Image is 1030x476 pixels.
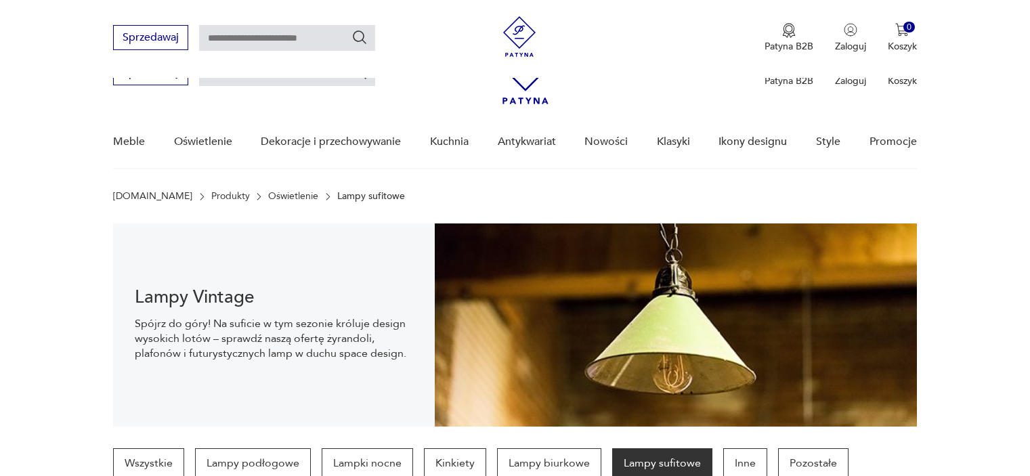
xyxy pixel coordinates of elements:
img: Patyna - sklep z meblami i dekoracjami vintage [499,16,540,57]
a: Klasyki [657,116,690,168]
a: Promocje [870,116,917,168]
button: Sprzedawaj [113,25,188,50]
a: [DOMAIN_NAME] [113,191,192,202]
a: Sprzedawaj [113,34,188,43]
img: Ikona medalu [782,23,796,38]
a: Antykwariat [498,116,556,168]
a: Meble [113,116,145,168]
img: Lampy sufitowe w stylu vintage [435,223,917,427]
a: Style [816,116,840,168]
a: Sprzedawaj [113,69,188,79]
button: Patyna B2B [765,23,813,53]
a: Ikona medaluPatyna B2B [765,23,813,53]
h1: Lampy Vintage [135,289,413,305]
p: Spójrz do góry! Na suficie w tym sezonie króluje design wysokich lotów – sprawdź naszą ofertę żyr... [135,316,413,361]
a: Oświetlenie [268,191,318,202]
p: Koszyk [888,40,917,53]
a: Oświetlenie [174,116,232,168]
button: Zaloguj [835,23,866,53]
button: 0Koszyk [888,23,917,53]
p: Zaloguj [835,74,866,87]
a: Ikony designu [718,116,787,168]
p: Koszyk [888,74,917,87]
p: Zaloguj [835,40,866,53]
a: Nowości [584,116,628,168]
img: Ikona koszyka [895,23,909,37]
a: Dekoracje i przechowywanie [261,116,401,168]
div: 0 [903,22,915,33]
p: Patyna B2B [765,74,813,87]
img: Ikonka użytkownika [844,23,857,37]
p: Lampy sufitowe [337,191,405,202]
button: Szukaj [351,29,368,45]
p: Patyna B2B [765,40,813,53]
a: Produkty [211,191,250,202]
a: Kuchnia [430,116,469,168]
